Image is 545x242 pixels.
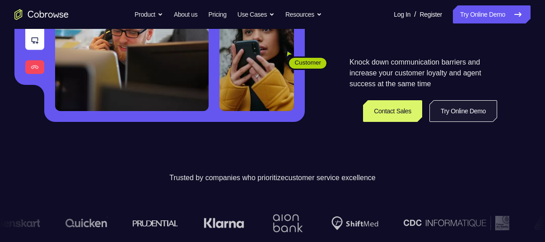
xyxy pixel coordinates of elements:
[174,5,197,23] a: About us
[321,216,368,230] img: Shiftmed
[259,205,295,242] img: Aion Bank
[135,5,163,23] button: Product
[285,5,322,23] button: Resources
[394,5,410,23] a: Log In
[349,57,497,89] p: Knock down communication barriers and increase your customer loyalty and agent success at the sam...
[363,100,422,122] a: Contact Sales
[285,174,376,181] span: customer service excellence
[393,216,498,230] img: CDC Informatique
[414,9,416,20] span: /
[420,5,442,23] a: Register
[122,219,168,227] img: prudential
[219,4,294,111] img: A customer holding their phone
[453,5,531,23] a: Try Online Demo
[208,5,226,23] a: Pricing
[238,5,275,23] button: Use Cases
[193,218,233,228] img: Klarna
[14,9,69,20] a: Go to the home page
[429,100,497,122] a: Try Online Demo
